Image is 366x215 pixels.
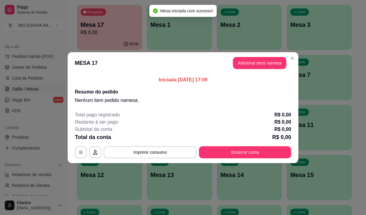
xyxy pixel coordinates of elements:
p: Restante à ser pago [75,119,118,126]
button: Close [288,53,297,63]
button: Encerrar conta [199,146,291,158]
p: Subtotal da conta [75,126,112,133]
button: Imprimir consumo [104,146,197,158]
p: R$ 0,00 [272,133,291,141]
h2: Resumo do pedido [75,88,291,96]
p: R$ 0,00 [274,119,291,126]
p: R$ 0,00 [274,126,291,133]
span: check-circle [153,8,158,13]
span: Mesa iniciada com sucesso! [160,8,213,13]
p: Total da conta [75,133,111,141]
header: MESA 17 [68,52,298,74]
p: R$ 0,00 [274,111,291,119]
p: Iniciada [DATE] 17:09 [75,76,291,84]
p: Total pago registrado [75,111,120,119]
button: Adicionar itens namesa [233,57,286,69]
p: Nenhum item pedido na mesa . [75,97,291,104]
